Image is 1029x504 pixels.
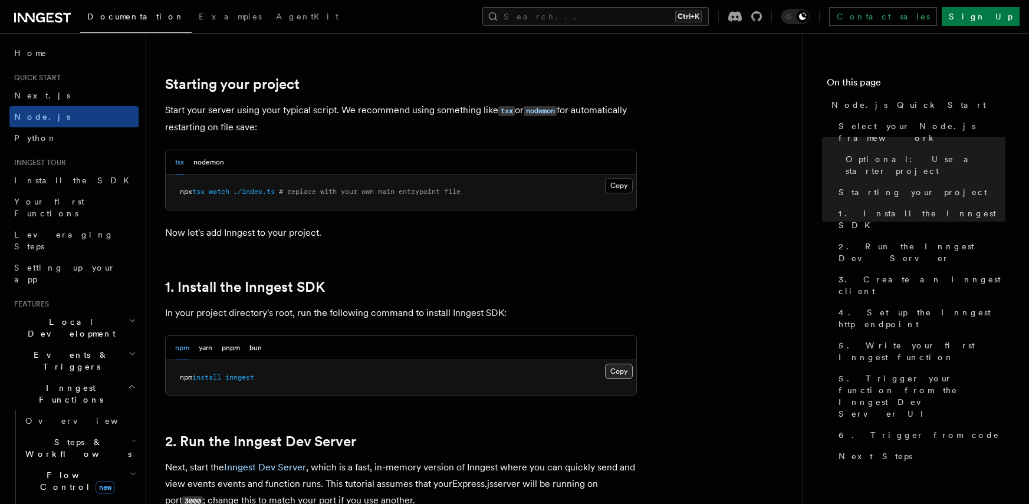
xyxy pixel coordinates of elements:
[14,197,84,218] span: Your first Functions
[9,299,49,309] span: Features
[225,373,254,381] span: inngest
[846,153,1005,177] span: Optional: Use a starter project
[165,279,325,295] a: 1. Install the Inngest SDK
[14,263,116,284] span: Setting up your app
[9,377,139,410] button: Inngest Functions
[192,187,205,196] span: tsx
[175,150,184,174] button: tsx
[199,12,262,21] span: Examples
[9,311,139,344] button: Local Development
[175,336,189,360] button: npm
[839,429,1000,441] span: 6. Trigger from code
[605,364,633,379] button: Copy
[269,4,346,32] a: AgentKit
[9,344,139,377] button: Events & Triggers
[9,170,139,191] a: Install the SDK
[14,230,114,251] span: Leveraging Steps
[9,382,127,406] span: Inngest Functions
[942,7,1020,26] a: Sign Up
[524,104,557,116] a: nodemon
[839,120,1005,144] span: Select your Node.js framework
[834,116,1005,149] a: Select your Node.js framework
[834,269,1005,302] a: 3. Create an Inngest client
[498,104,515,116] a: tsx
[839,274,1005,297] span: 3. Create an Inngest client
[839,307,1005,330] span: 4. Set up the Inngest http endpoint
[9,316,129,340] span: Local Development
[80,4,192,33] a: Documentation
[165,433,356,450] a: 2. Run the Inngest Dev Server
[9,127,139,149] a: Python
[839,241,1005,264] span: 2. Run the Inngest Dev Server
[192,373,221,381] span: install
[222,336,240,360] button: pnpm
[21,410,139,431] a: Overview
[834,302,1005,335] a: 4. Set up the Inngest http endpoint
[9,106,139,127] a: Node.js
[839,207,1005,231] span: 1. Install the Inngest SDK
[14,176,136,185] span: Install the SDK
[165,305,637,321] p: In your project directory's root, run the following command to install Inngest SDK:
[25,416,147,426] span: Overview
[21,431,139,465] button: Steps & Workflows
[21,469,130,493] span: Flow Control
[834,368,1005,424] a: 5. Trigger your function from the Inngest Dev Server UI
[834,335,1005,368] a: 5. Write your first Inngest function
[834,424,1005,446] a: 6. Trigger from code
[165,76,300,93] a: Starting your project
[180,373,192,381] span: npm
[165,225,637,241] p: Now let's add Inngest to your project.
[827,94,1005,116] a: Node.js Quick Start
[831,99,986,111] span: Node.js Quick Start
[87,12,185,21] span: Documentation
[224,462,306,473] a: Inngest Dev Server
[199,336,212,360] button: yarn
[279,187,461,196] span: # replace with your own main entrypoint file
[834,446,1005,467] a: Next Steps
[524,106,557,116] code: nodemon
[14,133,57,143] span: Python
[209,187,229,196] span: watch
[9,42,139,64] a: Home
[14,47,47,59] span: Home
[781,9,810,24] button: Toggle dark mode
[498,106,515,116] code: tsx
[9,257,139,290] a: Setting up your app
[96,481,115,494] span: new
[180,187,192,196] span: npx
[9,191,139,224] a: Your first Functions
[675,11,702,22] kbd: Ctrl+K
[9,349,129,373] span: Events & Triggers
[165,102,637,136] p: Start your server using your typical script. We recommend using something like or for automatical...
[21,436,131,460] span: Steps & Workflows
[14,112,70,121] span: Node.js
[192,4,269,32] a: Examples
[9,73,61,83] span: Quick start
[839,373,1005,420] span: 5. Trigger your function from the Inngest Dev Server UI
[9,85,139,106] a: Next.js
[9,158,66,167] span: Inngest tour
[21,465,139,498] button: Flow Controlnew
[234,187,275,196] span: ./index.ts
[839,450,912,462] span: Next Steps
[834,236,1005,269] a: 2. Run the Inngest Dev Server
[839,340,1005,363] span: 5. Write your first Inngest function
[841,149,1005,182] a: Optional: Use a starter project
[14,91,70,100] span: Next.js
[249,336,262,360] button: bun
[834,182,1005,203] a: Starting your project
[482,7,709,26] button: Search...Ctrl+K
[605,178,633,193] button: Copy
[276,12,338,21] span: AgentKit
[834,203,1005,236] a: 1. Install the Inngest SDK
[827,75,1005,94] h4: On this page
[839,186,987,198] span: Starting your project
[193,150,224,174] button: nodemon
[829,7,937,26] a: Contact sales
[9,224,139,257] a: Leveraging Steps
